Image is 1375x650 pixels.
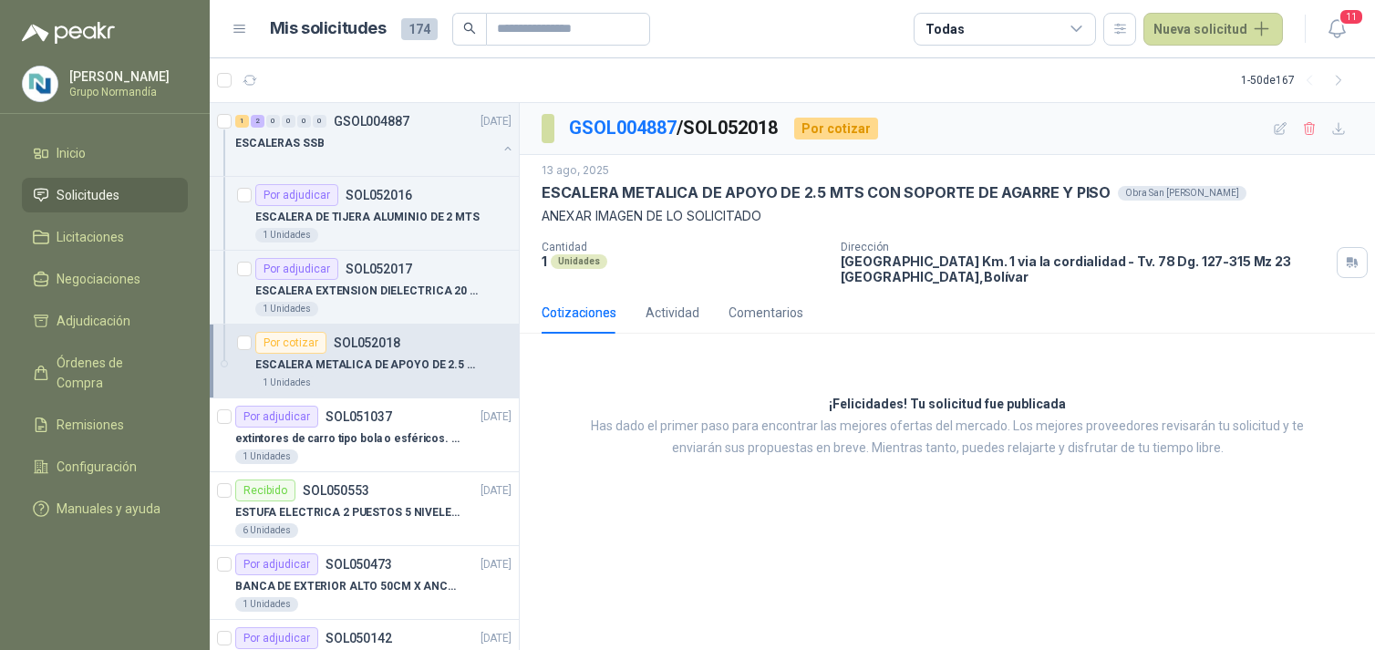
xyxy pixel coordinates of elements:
p: [DATE] [481,408,512,426]
span: Negociaciones [57,269,140,289]
p: [DATE] [481,630,512,647]
div: 1 Unidades [255,302,318,316]
div: 0 [297,115,311,128]
p: ESCALERAS SSB [235,135,324,152]
h1: Mis solicitudes [270,15,387,42]
div: 1 [235,115,249,128]
p: Has dado el primer paso para encontrar las mejores ofertas del mercado. Los mejores proveedores r... [565,416,1329,459]
p: ESCALERA EXTENSION DIELECTRICA 20 PASOS / 6 MTS - CERTIFICADA [255,283,482,300]
a: Configuración [22,449,188,484]
p: SOL050553 [303,484,369,497]
p: SOL052016 [346,189,412,201]
p: [PERSON_NAME] [69,70,183,83]
div: 2 [251,115,264,128]
p: 1 [542,253,547,269]
p: SOL050473 [326,558,392,571]
a: Por adjudicarSOL051037[DATE] extintores de carro tipo bola o esféricos. Eficacia 21A - 113B1 Unid... [210,398,519,472]
a: RecibidoSOL050553[DATE] ESTUFA ELECTRICA 2 PUESTOS 5 NIVELES DE TEMPERATURA 2000 W6 Unidades [210,472,519,546]
div: Por adjudicar [235,406,318,428]
p: [DATE] [481,113,512,130]
div: Comentarios [729,303,803,323]
span: Adjudicación [57,311,130,331]
p: GSOL004887 [334,115,409,128]
p: ANEXAR IMAGEN DE LO SOLICITADO [542,206,1353,226]
span: 11 [1339,8,1364,26]
span: search [463,22,476,35]
a: Remisiones [22,408,188,442]
button: 11 [1320,13,1353,46]
span: Licitaciones [57,227,124,247]
span: Manuales y ayuda [57,499,160,519]
div: Obra San [PERSON_NAME] [1118,186,1246,201]
p: [GEOGRAPHIC_DATA] Km. 1 via la cordialidad - Tv. 78 Dg. 127-315 Mz 23 [GEOGRAPHIC_DATA] , Bolívar [841,253,1330,284]
div: 1 Unidades [235,597,298,612]
p: ESCALERA METALICA DE APOYO DE 2.5 MTS CON SOPORTE DE AGARRE Y PISO [542,183,1111,202]
div: Por adjudicar [255,258,338,280]
a: Negociaciones [22,262,188,296]
p: ESCALERA DE TIJERA ALUMINIO DE 2 MTS [255,209,480,226]
a: 1 2 0 0 0 0 GSOL004887[DATE] ESCALERAS SSB [235,110,515,169]
p: Dirección [841,241,1330,253]
a: Licitaciones [22,220,188,254]
p: SOL052017 [346,263,412,275]
p: / SOL052018 [569,114,780,142]
p: extintores de carro tipo bola o esféricos. Eficacia 21A - 113B [235,430,462,448]
p: ESCALERA METALICA DE APOYO DE 2.5 MTS CON SOPORTE DE AGARRE Y PISO [255,356,482,374]
p: Cantidad [542,241,826,253]
p: [DATE] [481,482,512,500]
span: Configuración [57,457,137,477]
p: ESTUFA ELECTRICA 2 PUESTOS 5 NIVELES DE TEMPERATURA 2000 W [235,504,462,521]
div: Unidades [551,254,607,269]
div: 0 [282,115,295,128]
a: Órdenes de Compra [22,346,188,400]
div: Recibido [235,480,295,501]
a: Por adjudicarSOL052017ESCALERA EXTENSION DIELECTRICA 20 PASOS / 6 MTS - CERTIFICADA1 Unidades [210,251,519,325]
p: SOL051037 [326,410,392,423]
p: Grupo Normandía [69,87,183,98]
a: GSOL004887 [569,117,677,139]
div: 6 Unidades [235,523,298,538]
div: Por cotizar [794,118,878,139]
div: 1 Unidades [235,449,298,464]
a: Manuales y ayuda [22,491,188,526]
img: Company Logo [23,67,57,101]
h3: ¡Felicidades! Tu solicitud fue publicada [829,394,1066,416]
div: Por cotizar [255,332,326,354]
button: Nueva solicitud [1143,13,1283,46]
div: 0 [313,115,326,128]
div: 1 - 50 de 167 [1241,66,1353,95]
div: 1 Unidades [255,376,318,390]
p: [DATE] [481,556,512,573]
div: Por adjudicar [235,553,318,575]
span: Solicitudes [57,185,119,205]
p: SOL050142 [326,632,392,645]
div: Actividad [646,303,699,323]
div: Por adjudicar [255,184,338,206]
p: BANCA DE EXTERIOR ALTO 50CM X ANCHO 100CM FONDO 45CM CON ESPALDAR [235,578,462,595]
span: Inicio [57,143,86,163]
div: 0 [266,115,280,128]
div: Por adjudicar [235,627,318,649]
p: 13 ago, 2025 [542,162,609,180]
a: Adjudicación [22,304,188,338]
a: Por adjudicarSOL050473[DATE] BANCA DE EXTERIOR ALTO 50CM X ANCHO 100CM FONDO 45CM CON ESPALDAR1 U... [210,546,519,620]
a: Inicio [22,136,188,170]
span: 174 [401,18,438,40]
div: Todas [925,19,964,39]
p: SOL052018 [334,336,400,349]
a: Por cotizarSOL052018ESCALERA METALICA DE APOYO DE 2.5 MTS CON SOPORTE DE AGARRE Y PISO1 Unidades [210,325,519,398]
div: Cotizaciones [542,303,616,323]
a: Solicitudes [22,178,188,212]
span: Remisiones [57,415,124,435]
span: Órdenes de Compra [57,353,171,393]
img: Logo peakr [22,22,115,44]
a: Por adjudicarSOL052016ESCALERA DE TIJERA ALUMINIO DE 2 MTS1 Unidades [210,177,519,251]
div: 1 Unidades [255,228,318,242]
